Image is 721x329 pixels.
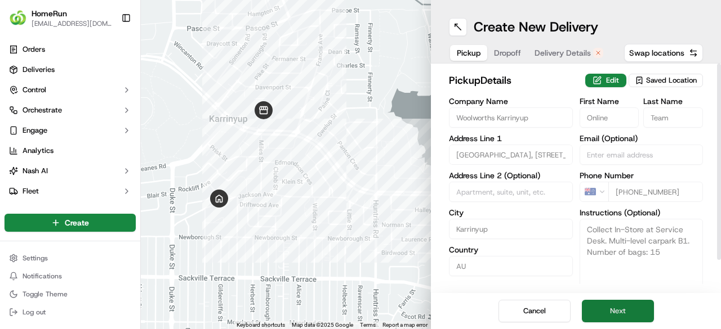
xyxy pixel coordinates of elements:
label: Email (Optional) [580,134,704,142]
input: Enter first name [580,107,639,128]
span: Orchestrate [23,105,62,115]
button: Log out [5,304,136,320]
a: Report a map error [382,322,428,328]
span: Create [65,217,89,228]
span: Map data ©2025 Google [292,322,353,328]
span: Fleet [23,186,39,196]
input: Enter email address [580,145,704,165]
button: [EMAIL_ADDRESS][DOMAIN_NAME] [32,19,112,28]
a: Terms (opens in new tab) [360,322,376,328]
span: Pickup [457,47,480,58]
input: Enter company name [449,107,573,128]
button: HomeRunHomeRun[EMAIL_ADDRESS][DOMAIN_NAME] [5,4,117,31]
span: Settings [23,254,48,263]
input: Enter last name [643,107,703,128]
img: HomeRun [9,9,27,27]
a: Deliveries [5,61,136,79]
span: Nash AI [23,166,48,176]
label: Instructions (Optional) [580,209,704,217]
button: Control [5,81,136,99]
input: Apartment, suite, unit, etc. [449,182,573,202]
span: Swap locations [629,47,684,58]
label: Last Name [643,97,703,105]
button: Edit [585,74,626,87]
span: Notifications [23,272,62,281]
textarea: Collect In-Store at Service Desk. Multi-level carpark B1. Number of bags: 15 [580,219,704,303]
label: Country [449,246,573,254]
button: HomeRun [32,8,67,19]
h1: Create New Delivery [474,18,598,36]
button: Engage [5,121,136,139]
button: Orchestrate [5,101,136,119]
button: Cancel [499,300,571,322]
label: City [449,209,573,217]
span: Dropoff [494,47,521,58]
a: Orders [5,40,136,58]
input: Enter city [449,219,573,239]
a: Open this area in Google Maps (opens a new window) [144,314,181,329]
input: Enter phone number [608,182,704,202]
button: Keyboard shortcuts [237,321,285,329]
button: Notifications [5,268,136,284]
button: Settings [5,250,136,266]
button: Toggle Theme [5,286,136,302]
label: Company Name [449,97,573,105]
span: Saved Location [646,75,697,85]
input: Enter country [449,256,573,276]
input: Enter address [449,145,573,165]
span: Deliveries [23,65,55,75]
label: Address Line 1 [449,134,573,142]
span: Toggle Theme [23,290,68,299]
label: Zip Code [513,283,573,291]
span: Delivery Details [535,47,591,58]
h2: pickup Details [449,73,578,88]
a: Analytics [5,142,136,160]
span: Orders [23,44,45,55]
label: First Name [580,97,639,105]
button: Create [5,214,136,232]
span: Log out [23,308,46,317]
button: Swap locations [624,44,703,62]
span: Control [23,85,46,95]
label: Phone Number [580,172,704,179]
img: Google [144,314,181,329]
span: Engage [23,125,47,136]
label: State [449,283,509,291]
label: Address Line 2 (Optional) [449,172,573,179]
button: Next [582,300,654,322]
button: Nash AI [5,162,136,180]
button: Fleet [5,182,136,200]
span: Analytics [23,146,54,156]
button: Saved Location [629,73,703,88]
